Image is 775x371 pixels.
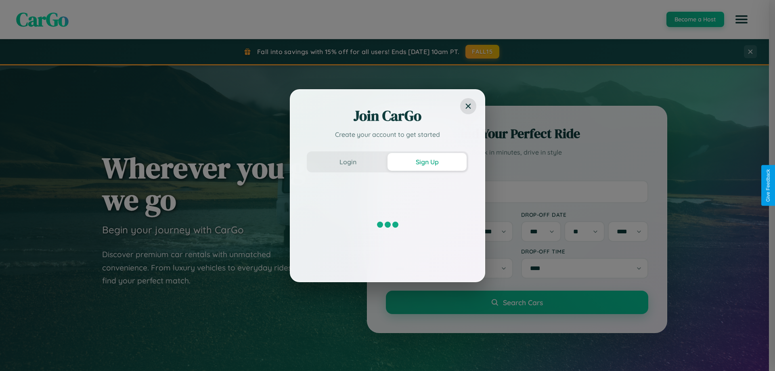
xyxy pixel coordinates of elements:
iframe: Intercom live chat [8,344,27,363]
p: Create your account to get started [307,130,468,139]
button: Sign Up [387,153,467,171]
h2: Join CarGo [307,106,468,126]
button: Login [308,153,387,171]
div: Give Feedback [765,169,771,202]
